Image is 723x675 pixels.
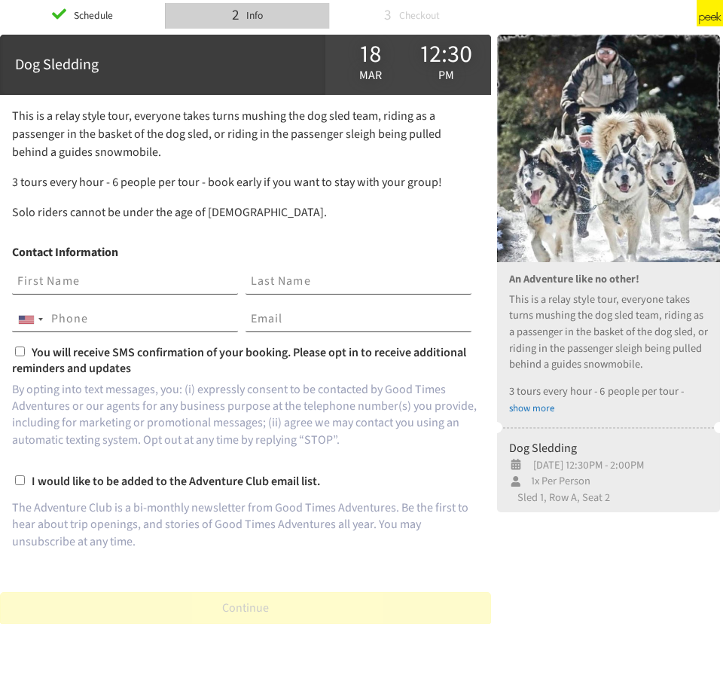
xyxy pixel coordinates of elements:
div: Mar [333,41,408,89]
li: 2 Info [165,3,330,28]
p: 3 tours every hour - 6 people per tour - book early if you want to stay with your group! [12,173,479,191]
div: pm [408,65,484,86]
p: This is a relay style tour, everyone takes turns mushing the dog sled team, riding as a passenger... [12,107,479,161]
div: Telephone country code [13,307,47,331]
p: 3 tours every hour - 6 people per tour - [509,383,708,400]
div: Info [242,5,264,27]
div: 2 [232,5,239,26]
div: Dog Sledding [15,53,310,76]
input: You will receive SMS confirmation of your booking. Please opt in to receive additional reminders ... [15,347,25,356]
div: 18 [333,44,408,65]
h3: An Adventure like no other! [509,273,708,286]
li: 3 Checkout [329,3,494,28]
input: First Name [12,269,238,295]
span: Sled 1, Row A, Seat 2 [509,490,610,505]
div: Checkout [394,5,440,27]
p: The Adventure Club is a bi-monthly newsletter from Good Times Adventures. Be the first to hear ab... [12,499,479,550]
input: Phone [12,307,238,332]
div: 12:30 [408,44,484,65]
span: I would like to be added to the Adventure Club email list. [32,473,320,490]
div: 3 [384,5,392,26]
input: Email [246,307,471,332]
input: Last Name [246,269,471,295]
a: show more [509,402,554,415]
span: 1x Per Person [523,473,590,490]
p: Solo riders cannot be under the age of [DEMOGRAPHIC_DATA]. [12,203,479,221]
h1: Contact Information [12,240,479,266]
div: Powered by [DOMAIN_NAME] [558,8,684,23]
div: Schedule [69,5,113,27]
span: You will receive SMS confirmation of your booking. Please opt in to receive additional reminders ... [12,344,466,377]
img: u6HwaPqQnGkBDsgxDvot [497,35,720,262]
div: Dog Sledding [509,439,708,457]
span: [DATE] 12:30PM - 2:00PM [523,457,644,473]
div: 18 Mar 12:30 pm [325,35,491,95]
p: This is a relay style tour, everyone takes turns mushing the dog sled team, riding as a passenger... [509,292,708,373]
input: I would like to be added to the Adventure Club email list. [15,475,25,485]
p: By opting into text messages, you: (i) expressly consent to be contacted by Good Times Adventures... [12,381,479,449]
